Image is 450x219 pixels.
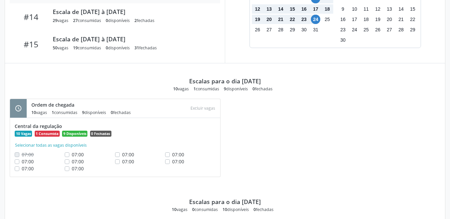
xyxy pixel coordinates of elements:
[373,15,382,24] span: quarta-feira, 19 de novembro de 2025
[134,18,137,23] span: 2
[373,25,382,34] span: quarta-feira, 26 de novembro de 2025
[53,18,68,23] div: vagas
[385,15,394,24] span: quinta-feira, 20 de novembro de 2025
[22,158,34,165] span: 07:00
[53,45,57,51] span: 50
[385,4,394,14] span: quinta-feira, 13 de novembro de 2025
[338,36,348,45] span: domingo, 30 de novembro de 2025
[299,15,309,24] span: quinta-feira, 23 de outubro de 2025
[73,18,78,23] span: 27
[224,86,248,92] div: disponíveis
[31,101,135,108] div: Ordem de chegada
[396,4,406,14] span: sexta-feira, 14 de novembro de 2025
[134,45,157,51] div: fechadas
[338,4,348,14] span: domingo, 9 de novembro de 2025
[253,4,262,14] span: domingo, 12 de outubro de 2025
[338,15,348,24] span: domingo, 16 de novembro de 2025
[106,45,130,51] div: disponíveis
[82,110,84,115] span: 9
[253,86,273,92] div: fechadas
[31,110,36,115] span: 10
[396,15,406,24] span: sexta-feira, 21 de novembro de 2025
[111,110,131,115] div: fechadas
[265,4,274,14] span: segunda-feira, 13 de outubro de 2025
[350,4,359,14] span: segunda-feira, 10 de novembro de 2025
[192,207,194,212] span: 0
[408,25,417,34] span: sábado, 29 de novembro de 2025
[311,4,320,14] span: sexta-feira, 17 de outubro de 2025
[172,158,184,165] span: 07:00
[14,12,48,22] div: #14
[53,18,57,23] span: 29
[408,4,417,14] span: sábado, 15 de novembro de 2025
[299,4,309,14] span: quinta-feira, 16 de outubro de 2025
[299,25,309,34] span: quinta-feira, 30 de outubro de 2025
[173,86,189,92] div: vagas
[254,207,274,212] div: fechadas
[192,207,218,212] div: consumidas
[111,110,113,115] span: 0
[311,25,320,34] span: sexta-feira, 31 de outubro de 2025
[362,4,371,14] span: terça-feira, 11 de novembro de 2025
[193,86,196,92] span: 1
[31,110,47,115] div: vagas
[82,110,106,115] div: disponíveis
[288,25,297,34] span: quarta-feira, 29 de outubro de 2025
[72,165,84,172] span: 07:00
[288,4,297,14] span: quarta-feira, 15 de outubro de 2025
[222,207,249,212] div: disponíveis
[73,45,78,51] span: 19
[350,15,359,24] span: segunda-feira, 17 de novembro de 2025
[193,86,219,92] div: consumidas
[222,207,227,212] span: 10
[338,25,348,34] span: domingo, 23 de novembro de 2025
[122,151,134,158] span: 07:00
[62,131,87,137] span: 9 Disponíveis
[288,15,297,24] span: quarta-feira, 22 de outubro de 2025
[73,18,101,23] div: consumidas
[90,131,111,137] span: 0 Fechadas
[276,4,286,14] span: terça-feira, 14 de outubro de 2025
[408,15,417,24] span: sábado, 22 de novembro de 2025
[72,158,84,165] span: 07:00
[53,35,211,43] div: Escala de [DATE] à [DATE]
[173,86,178,92] span: 10
[323,4,332,14] span: sábado, 18 de outubro de 2025
[188,104,218,113] div: Escolha as vagas para excluir
[189,77,261,85] div: Escalas para o dia [DATE]
[396,25,406,34] span: sexta-feira, 28 de novembro de 2025
[323,15,332,24] span: sábado, 25 de outubro de 2025
[253,15,262,24] span: domingo, 19 de outubro de 2025
[35,131,60,137] span: 1 Consumida
[254,207,256,212] span: 0
[253,86,255,92] span: 0
[15,105,22,112] i: schedule
[52,110,54,115] span: 1
[73,45,101,51] div: consumidas
[53,45,68,51] div: vagas
[72,151,84,158] span: 07:00
[362,15,371,24] span: terça-feira, 18 de novembro de 2025
[224,86,226,92] span: 9
[373,4,382,14] span: quarta-feira, 12 de novembro de 2025
[106,18,108,23] span: 0
[253,25,262,34] span: domingo, 26 de outubro de 2025
[106,18,130,23] div: disponíveis
[172,207,187,212] div: vagas
[134,18,154,23] div: fechadas
[134,45,139,51] span: 31
[52,110,77,115] div: consumidas
[22,165,34,172] span: 07:00
[189,198,261,205] div: Escalas para o dia [DATE]
[265,25,274,34] span: segunda-feira, 27 de outubro de 2025
[172,207,176,212] span: 10
[106,45,108,51] span: 0
[53,8,211,15] div: Escala de [DATE] à [DATE]
[122,158,134,165] span: 07:00
[265,15,274,24] span: segunda-feira, 20 de outubro de 2025
[22,151,34,158] span: Não é possivel realocar uma vaga consumida
[172,151,184,158] span: 07:00
[276,25,286,34] span: terça-feira, 28 de outubro de 2025
[311,15,320,24] span: sexta-feira, 24 de outubro de 2025
[350,25,359,34] span: segunda-feira, 24 de novembro de 2025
